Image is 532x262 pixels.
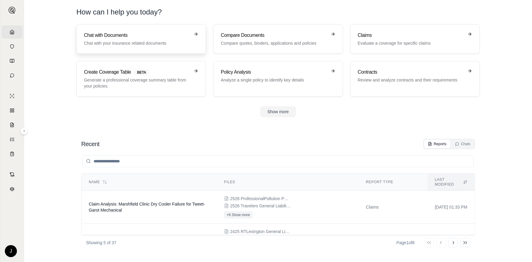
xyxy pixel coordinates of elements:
a: Documents Vault [2,40,23,53]
h3: Policy Analysis [221,69,327,76]
h1: How can I help you today? [76,7,162,17]
p: Showing 5 of 37 [86,240,116,246]
a: Create Coverage TableBETAGenerate a professional coverage summary table from your policies. [76,61,206,97]
button: Expand sidebar [21,127,28,135]
td: Claims [359,191,428,224]
td: [DATE] 03:13 PM [428,224,475,257]
h3: Create Coverage Table [84,69,190,76]
div: Page 1 of 8 [396,240,415,246]
a: Chat with DocumentsChat with your insurance related documents [76,24,206,54]
span: 2526 Travelers General Liability Policy.pdf [230,203,290,209]
a: Compare DocumentsCompare quotes, binders, applications and policies [213,24,343,54]
span: Premier Real Estate Management Chanute Fire Lawsuit Coverage Report [89,235,194,245]
h3: Contracts [358,69,464,76]
td: Claims [359,224,428,257]
a: Prompt Library [2,54,23,68]
span: 2425 RTLexington General Liability policy (Apartments).pdf [230,228,290,235]
span: 2526 ProfessionalPollution POLICY.pdf [230,196,290,202]
button: +6 Show more [224,211,252,219]
td: [DATE] 01:33 PM [428,191,475,224]
a: Single Policy [2,89,23,103]
a: ContractsReview and analyze contracts and their requirements [350,61,480,97]
div: J [5,245,17,257]
span: Claim Analysis: Marshfield Clinic Dry Cooler Failure for Tweet-Garot Mechanical [89,202,205,212]
a: Policy AnalysisAnalyze a single policy to identify key details [213,61,343,97]
div: Reports [428,142,447,146]
a: Coverage Table [2,147,23,161]
h3: Compare Documents [221,32,327,39]
p: Evaluate a coverage for specific claims [358,40,464,46]
a: Chat [2,69,23,82]
button: Reports [424,140,450,148]
a: Policy Comparisons [2,104,23,117]
button: Chats [451,140,474,148]
div: Last modified [435,177,467,187]
div: Name [89,180,210,184]
p: Chat with your insurance related documents [84,40,190,46]
span: BETA [133,69,150,76]
h3: Claims [358,32,464,39]
button: Show more [260,106,296,117]
p: Review and analyze contracts and their requirements [358,77,464,83]
th: Report Type [359,174,428,191]
button: Expand sidebar [6,4,18,16]
p: Analyze a single policy to identify key details [221,77,327,83]
h3: Chat with Documents [84,32,190,39]
th: Files [217,174,359,191]
a: Home [2,25,23,39]
a: Claim Coverage [2,118,23,132]
a: Contract Analysis [2,168,23,181]
p: Compare quotes, binders, applications and policies [221,40,327,46]
a: Custom Report [2,133,23,146]
a: Legal Search Engine [2,182,23,196]
img: Expand sidebar [8,7,16,14]
h2: Recent [81,140,99,148]
a: ClaimsEvaluate a coverage for specific claims [350,24,480,54]
div: Chats [455,142,470,146]
p: Generate a professional coverage summary table from your policies. [84,77,190,89]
